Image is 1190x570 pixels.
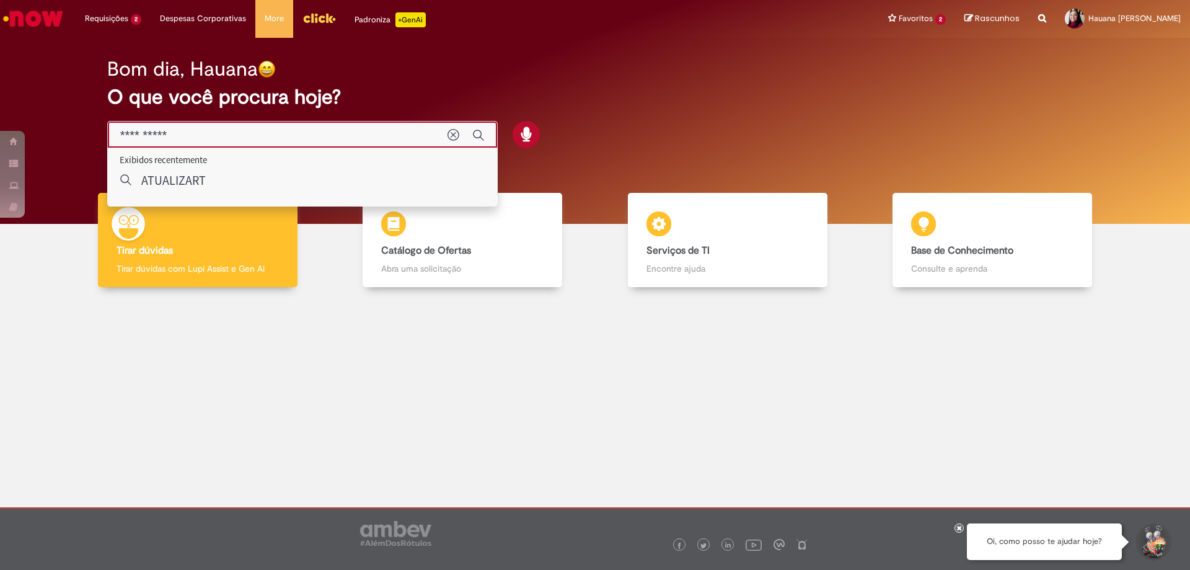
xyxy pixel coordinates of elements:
b: Base de Conhecimento [911,244,1013,257]
img: logo_footer_facebook.png [676,543,682,549]
h2: Bom dia, Hauana [107,58,258,80]
img: happy-face.png [258,60,276,78]
button: Iniciar Conversa de Suporte [1134,523,1171,561]
b: Catálogo de Ofertas [381,244,471,257]
span: Favoritos [899,12,933,25]
span: Requisições [85,12,128,25]
p: Consulte e aprenda [911,262,1073,275]
span: Hauana [PERSON_NAME] [1088,13,1181,24]
span: Despesas Corporativas [160,12,246,25]
p: +GenAi [395,12,426,27]
img: click_logo_yellow_360x200.png [302,9,336,27]
span: 2 [935,14,946,25]
p: Encontre ajuda [646,262,809,275]
div: Oi, como posso te ajudar hoje? [967,523,1122,560]
a: Tirar dúvidas Tirar dúvidas com Lupi Assist e Gen Ai [65,193,330,288]
span: Rascunhos [975,12,1020,24]
div: Padroniza [355,12,426,27]
span: More [265,12,284,25]
img: logo_footer_naosei.png [796,539,808,550]
img: logo_footer_twitter.png [700,543,707,549]
img: logo_footer_linkedin.png [725,542,731,550]
b: Tirar dúvidas [117,244,173,257]
a: Catálogo de Ofertas Abra uma solicitação [330,193,596,288]
span: 2 [131,14,141,25]
h2: O que você procura hoje? [107,86,1083,108]
img: logo_footer_youtube.png [746,537,762,553]
p: Abra uma solicitação [381,262,544,275]
img: ServiceNow [1,6,65,31]
a: Base de Conhecimento Consulte e aprenda [860,193,1126,288]
a: Rascunhos [964,13,1020,25]
b: Serviços de TI [646,244,710,257]
img: logo_footer_workplace.png [773,539,785,550]
img: logo_footer_ambev_rotulo_gray.png [360,521,431,546]
a: Serviços de TI Encontre ajuda [595,193,860,288]
p: Tirar dúvidas com Lupi Assist e Gen Ai [117,262,279,275]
